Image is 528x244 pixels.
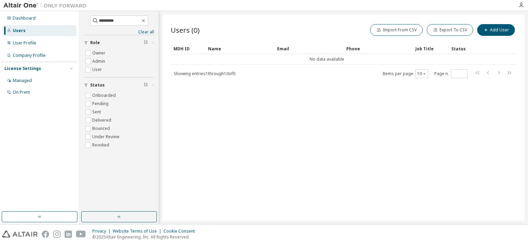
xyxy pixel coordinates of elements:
div: Email [277,43,341,54]
a: Clear all [84,29,154,35]
span: Page n. [434,69,468,78]
div: Job Title [415,43,446,54]
div: MDH ID [173,43,202,54]
label: Sent [92,108,102,116]
img: youtube.svg [76,231,86,238]
label: Under Review [92,133,121,141]
span: Status [90,82,105,88]
div: User Profile [13,40,36,46]
button: Import From CSV [370,24,423,36]
label: Delivered [92,116,113,124]
img: instagram.svg [53,231,60,238]
label: Onboarded [92,91,117,100]
div: Privacy [92,228,113,234]
div: Users [13,28,26,33]
button: 10 [417,71,426,77]
button: Export To CSV [427,24,473,36]
button: Role [84,35,154,50]
span: Showing entries 1 through 10 of 0 [174,71,235,77]
span: Clear filter [144,40,148,45]
label: Revoked [92,141,111,149]
div: License Settings [4,66,41,71]
div: Status [451,43,480,54]
td: No data available [171,54,483,64]
div: On Prem [13,90,30,95]
div: Managed [13,78,32,83]
button: Status [84,78,154,93]
span: Clear filter [144,82,148,88]
img: facebook.svg [42,231,49,238]
label: Bounced [92,124,111,133]
div: Company Profile [13,53,46,58]
span: Users (0) [171,25,200,35]
button: Add User [477,24,515,36]
img: Altair One [3,2,90,9]
span: Items per page [383,69,428,78]
div: Cookie Consent [163,228,199,234]
div: Website Terms of Use [113,228,163,234]
img: linkedin.svg [65,231,72,238]
p: © 2025 Altair Engineering, Inc. All Rights Reserved. [92,234,199,240]
label: User [92,65,103,74]
label: Admin [92,57,106,65]
div: Phone [346,43,410,54]
img: altair_logo.svg [2,231,38,238]
label: Pending [92,100,110,108]
label: Owner [92,49,107,57]
div: Name [208,43,272,54]
span: Role [90,40,100,45]
div: Dashboard [13,16,36,21]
